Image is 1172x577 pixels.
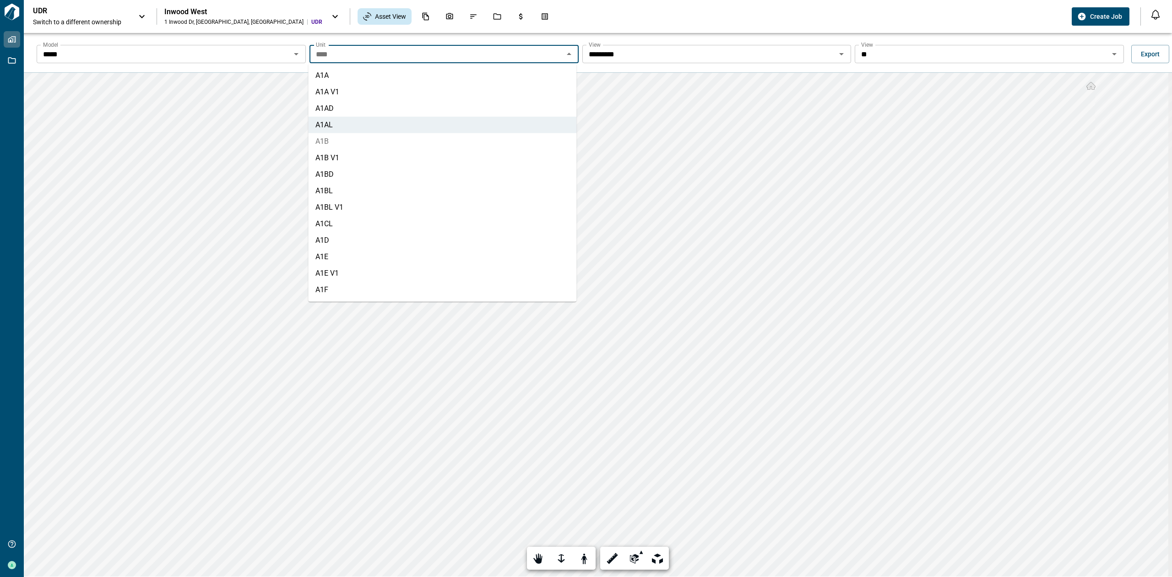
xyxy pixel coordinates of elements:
span: UDR [311,18,322,26]
div: Photos [440,9,459,24]
li: A1AL [308,117,576,133]
p: UDR [33,6,115,16]
button: Open notification feed [1148,7,1163,22]
div: Asset View [358,8,412,25]
li: A1B V1 [308,150,576,166]
li: A1E V1 [308,265,576,282]
li: A1A [308,67,576,84]
li: A1CL [308,216,576,232]
li: A1B [308,133,576,150]
li: A1BL V1 [308,199,576,216]
button: Open [835,48,848,60]
li: B1 [308,298,576,315]
li: A1BD [308,166,576,183]
button: Open [1108,48,1121,60]
div: Jobs [488,9,507,24]
label: View [861,41,873,49]
li: A1D [308,232,576,249]
button: Close [563,48,575,60]
button: Create Job [1072,7,1129,26]
label: Unit [316,41,326,49]
li: A1BL [308,183,576,199]
span: Export [1141,49,1160,59]
div: Takeoff Center [535,9,554,24]
span: Create Job [1090,12,1122,21]
button: Open [290,48,303,60]
li: A1AD [308,100,576,117]
div: Documents [416,9,435,24]
button: Export [1131,45,1169,63]
div: Issues & Info [464,9,483,24]
li: A1A V1 [308,84,576,100]
label: Model [43,41,58,49]
div: Inwood West [164,7,322,16]
span: Switch to a different ownership [33,17,129,27]
li: A1E [308,249,576,265]
span: Asset View [375,12,406,21]
label: View [589,41,601,49]
div: Budgets [511,9,531,24]
div: 1 Inwood Dr , [GEOGRAPHIC_DATA] , [GEOGRAPHIC_DATA] [164,18,304,26]
li: A1F [308,282,576,298]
